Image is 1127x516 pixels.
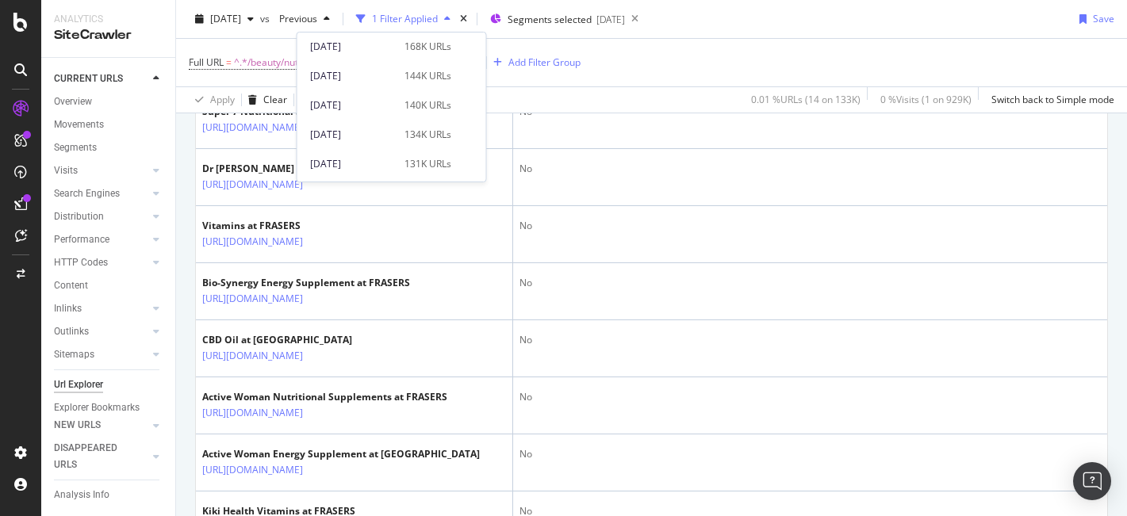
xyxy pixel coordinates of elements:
button: Apply [189,87,235,113]
button: Save [294,87,335,113]
a: Inlinks [54,300,148,317]
div: 140K URLs [404,98,451,113]
div: Explorer Bookmarks [54,399,140,416]
div: No [519,390,1101,404]
a: Performance [54,231,148,248]
a: NEW URLS [54,417,148,434]
div: No [519,162,1101,176]
div: Search Engines [54,185,120,202]
button: Add Filter Group [487,53,581,72]
div: CBD Oil at [GEOGRAPHIC_DATA] [202,333,372,347]
a: Distribution [54,208,148,225]
div: 0 % Visits ( 1 on 929K ) [880,93,972,106]
div: Open Intercom Messenger [1073,462,1111,500]
button: [DATE] [189,6,260,32]
div: Switch back to Simple mode [991,93,1114,106]
div: Add Filter Group [508,55,581,69]
button: Switch back to Simple mode [985,87,1114,113]
div: Movements [54,117,104,133]
div: No [519,219,1101,233]
div: 1 Filter Applied [372,12,438,25]
div: 0.01 % URLs ( 14 on 133K ) [751,93,861,106]
div: Visits [54,162,78,179]
div: Vitamins at FRASERS [202,219,372,233]
a: [URL][DOMAIN_NAME] [202,234,303,250]
div: Inlinks [54,300,82,317]
a: Sitemaps [54,346,148,363]
div: Segments [54,140,97,156]
div: 144K URLs [404,69,451,83]
span: Previous [273,12,317,25]
div: Dr [PERSON_NAME] CBD Oil at [GEOGRAPHIC_DATA] [202,162,447,176]
span: Full URL [189,55,224,69]
div: HTTP Codes [54,254,108,271]
div: 131K URLs [404,157,451,171]
div: [DATE] [310,128,395,142]
div: Save [1093,12,1114,25]
div: CURRENT URLS [54,71,123,87]
a: DISAPPEARED URLS [54,440,148,473]
a: [URL][DOMAIN_NAME] [202,348,303,364]
span: = [226,55,232,69]
div: 134K URLs [404,128,451,142]
a: Segments [54,140,164,156]
div: Active Woman Nutritional Supplements at FRASERS [202,390,447,404]
div: Content [54,277,88,294]
button: Segments selected[DATE] [484,6,625,32]
a: [URL][DOMAIN_NAME] [202,291,303,307]
button: Save [1073,6,1114,32]
a: [URL][DOMAIN_NAME] [202,462,303,478]
div: Distribution [54,208,104,225]
a: [URL][DOMAIN_NAME] [202,120,303,136]
div: Url Explorer [54,376,103,393]
a: Search Engines [54,185,148,202]
a: Movements [54,117,164,133]
span: ^.*/beauty/nutritional-supplements.*$ [234,52,403,74]
div: Clear [263,93,287,106]
div: NEW URLS [54,417,101,434]
div: [DATE] [310,40,395,54]
div: Analysis Info [54,487,109,503]
a: Content [54,277,164,294]
button: Previous [273,6,336,32]
span: 2025 Aug. 13th [210,12,241,25]
div: Active Woman Energy Supplement at [GEOGRAPHIC_DATA] [202,447,480,461]
div: Bio-Synergy Energy Supplement at FRASERS [202,276,410,290]
div: Outlinks [54,323,89,340]
a: Overview [54,94,164,110]
div: Apply [210,93,235,106]
a: [URL][DOMAIN_NAME] [202,177,303,193]
a: Explorer Bookmarks [54,399,164,416]
a: Analysis Info [54,487,164,503]
div: DISAPPEARED URLS [54,440,134,473]
div: Analytics [54,13,163,26]
a: CURRENT URLS [54,71,148,87]
button: Clear [242,87,287,113]
div: [DATE] [310,69,395,83]
a: HTTP Codes [54,254,148,271]
div: times [457,11,470,27]
div: 168K URLs [404,40,451,54]
span: Segments selected [508,13,592,26]
div: [DATE] [310,157,395,171]
div: SiteCrawler [54,26,163,44]
div: Overview [54,94,92,110]
div: Sitemaps [54,346,94,363]
div: No [519,276,1101,290]
div: [DATE] [596,13,625,26]
div: [DATE] [310,98,395,113]
div: No [519,447,1101,461]
div: No [519,333,1101,347]
a: Outlinks [54,323,148,340]
a: Url Explorer [54,376,164,393]
a: [URL][DOMAIN_NAME] [202,405,303,421]
div: Performance [54,231,109,248]
a: Visits [54,162,148,179]
button: 1 Filter Applied [350,6,457,32]
span: vs [260,12,273,25]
